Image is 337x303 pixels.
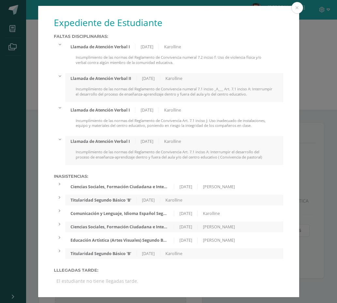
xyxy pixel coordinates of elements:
[65,44,135,50] div: Llamada de Atención Verbal I
[174,237,198,243] div: [DATE]
[160,197,188,203] div: Karolline
[65,184,174,189] div: Ciencias Sociales, Formación Ciudadana e Interculturalidad Segundo Básico 'B'
[54,275,283,287] div: El estudiante no tiene llegadas tarde.
[135,107,159,113] div: [DATE]
[137,251,160,256] div: [DATE]
[54,268,283,273] label: Lllegadas tarde:
[65,118,283,134] div: Incumplimiento de las normas del Reglamento de Convivencia Art. 7.1 inciso J: Uso inadecuado de i...
[65,149,283,165] div: Incumplimiento de las normas del Reglamento de Convivencia Art. 7.1 inciso A: Interrumpir el desa...
[198,237,240,243] div: [PERSON_NAME]
[159,44,186,50] div: Karolline
[198,184,240,189] div: [PERSON_NAME]
[65,107,135,113] div: Llamada de Atención Verbal I
[65,139,135,144] div: Llamada de Atención Verbal I
[65,197,137,203] div: Titularidad Segundo Básico 'B'
[65,211,174,216] div: Comunicación y Lenguaje, Idioma Español Segundo Básico 'B'
[54,34,283,39] label: Faltas Disciplinarias:
[291,2,303,14] button: Close (Esc)
[137,197,160,203] div: [DATE]
[160,76,188,81] div: Karolline
[160,251,188,256] div: Karolline
[174,211,198,216] div: [DATE]
[65,86,283,102] div: Incumplimiento de las normas del Reglamento de Convivencia numeral 7.1 inciso _A___ Art. 7.1 inci...
[159,139,186,144] div: Karolline
[137,76,160,81] div: [DATE]
[198,211,225,216] div: Karolline
[54,174,283,179] label: Inasistencias:
[65,251,137,256] div: Titularidad Segundo Básico 'B'
[198,224,240,230] div: [PERSON_NAME]
[174,224,198,230] div: [DATE]
[65,237,174,243] div: Educación Artística (Artes Visuales) Segundo Básico 'B'
[65,55,283,70] div: Incumplimiento de las normas del Reglamento de Convivencia numeral 7.2 inciso f: Uso de violencia...
[65,224,174,230] div: Ciencias Sociales, Formación Ciudadana e Interculturalidad Segundo Básico 'B'
[65,76,137,81] div: Llamada de Atención Verbal II
[54,16,283,29] h1: Expediente de Estudiante
[159,107,186,113] div: Karolline
[174,184,198,189] div: [DATE]
[135,44,159,50] div: [DATE]
[135,139,159,144] div: [DATE]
